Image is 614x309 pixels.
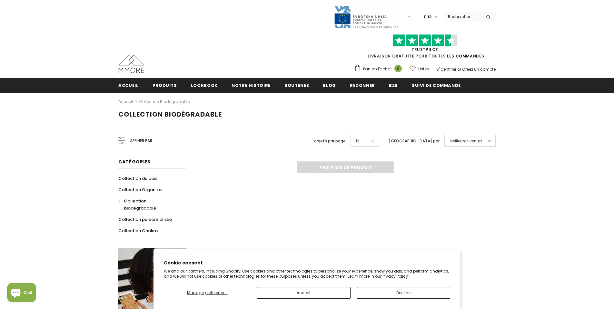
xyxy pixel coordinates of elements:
[118,173,157,184] a: Collection de bois
[389,138,440,144] label: [GEOGRAPHIC_DATA] par
[118,159,151,165] span: Catégories
[389,82,398,88] span: B2B
[153,82,177,88] span: Produits
[334,14,398,19] a: Javni Razpis
[436,67,456,72] a: S'identifier
[462,67,496,72] a: Créez un compte
[424,14,432,20] span: EUR
[130,137,152,144] span: Affiner par
[412,82,461,88] span: Suivi de commande
[164,287,251,299] button: Manage preferences
[444,12,481,21] input: Search Site
[411,47,438,52] a: TrustPilot
[354,37,496,59] span: LIVRAISON GRATUITE POUR TOUTES LES COMMANDES
[257,287,351,299] button: Accept
[5,283,38,304] inbox-online-store-chat: Shopify online store chat
[323,82,336,88] span: Blog
[350,78,375,92] a: Redonner
[457,67,461,72] span: or
[118,187,162,193] span: Collection Organika
[410,63,429,75] a: Listes
[354,64,405,74] a: Panier d'achat 0
[450,138,482,144] span: Meilleures ventes
[187,290,228,295] span: Manage preferences
[284,78,309,92] a: soutenez
[124,198,156,211] span: Collection biodégradable
[118,228,158,234] span: Collection Chakra
[118,195,179,214] a: Collection biodégradable
[118,98,133,106] a: Accueil
[232,78,271,92] a: Notre histoire
[191,82,218,88] span: Lookbook
[314,138,346,144] label: objets par page
[381,273,408,279] a: Privacy Policy
[118,175,157,181] span: Collection de bois
[350,82,375,88] span: Redonner
[363,66,392,72] span: Panier d'achat
[356,138,359,144] span: 12
[232,82,271,88] span: Notre histoire
[118,225,158,236] a: Collection Chakra
[394,65,402,72] span: 0
[118,82,139,88] span: Accueil
[412,78,461,92] a: Suivi de commande
[118,214,172,225] a: Collection personnalisée
[418,66,429,72] span: Listes
[118,184,162,195] a: Collection Organika
[357,287,451,299] button: Decline
[284,82,309,88] span: soutenez
[139,99,190,104] a: Collection biodégradable
[118,78,139,92] a: Accueil
[389,78,398,92] a: B2B
[393,34,457,47] img: Faites confiance aux étoiles pilotes
[118,55,144,73] img: Cas MMORE
[191,78,218,92] a: Lookbook
[164,269,450,279] p: We and our partners, including Shopify, use cookies and other technologies to personalize your ex...
[164,260,450,266] h2: Cookie consent
[323,78,336,92] a: Blog
[118,216,172,222] span: Collection personnalisée
[334,5,398,29] img: Javni Razpis
[153,78,177,92] a: Produits
[118,110,222,119] span: Collection biodégradable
